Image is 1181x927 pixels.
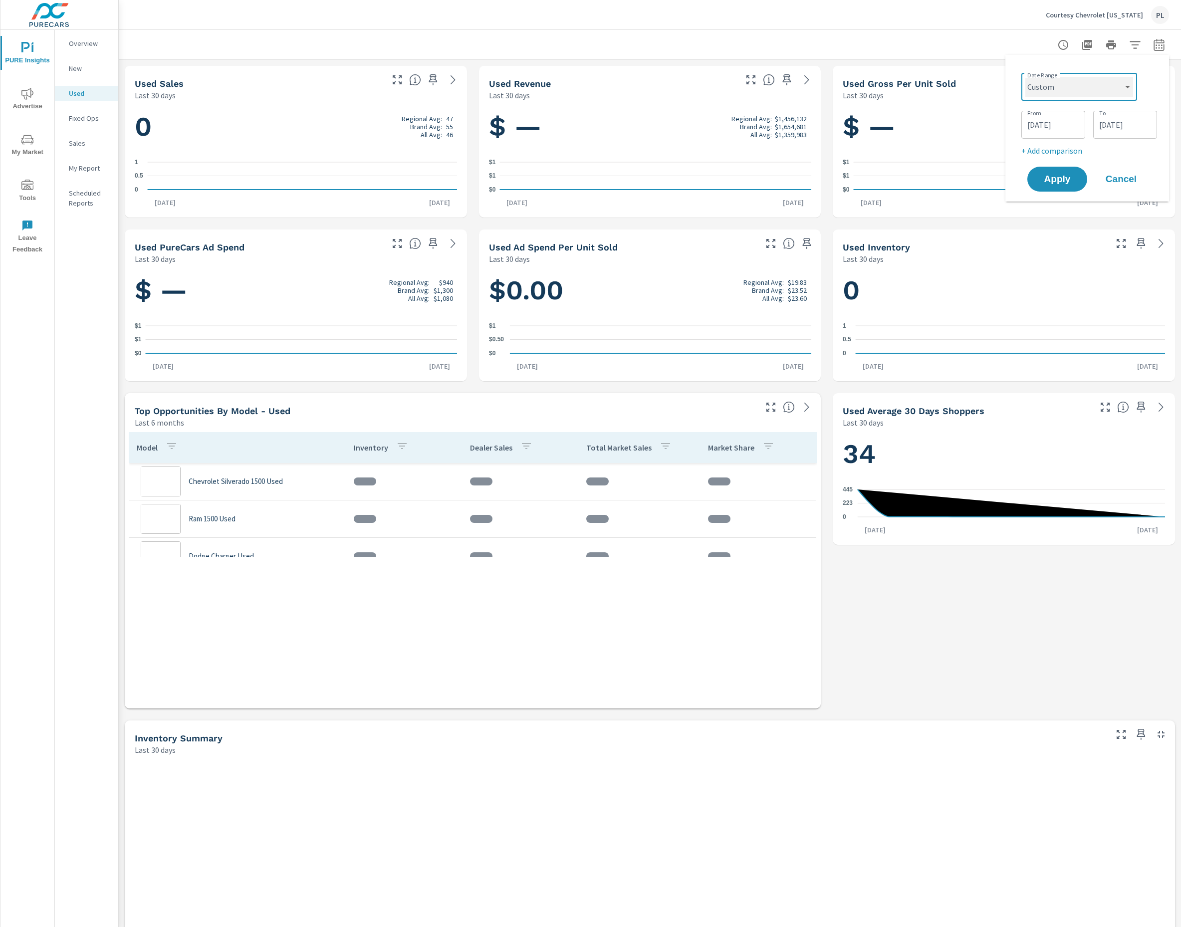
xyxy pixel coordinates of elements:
[843,350,846,357] text: 0
[434,286,453,294] p: $1,300
[763,235,779,251] button: Make Fullscreen
[489,322,496,329] text: $1
[799,235,815,251] span: Save this to your personalized report
[3,180,51,204] span: Tools
[55,36,118,51] div: Overview
[69,138,110,148] p: Sales
[148,198,183,208] p: [DATE]
[843,159,850,166] text: $1
[135,417,184,429] p: Last 6 months
[776,198,811,208] p: [DATE]
[389,72,405,88] button: Make Fullscreen
[135,110,457,144] h1: 0
[0,30,54,259] div: nav menu
[1153,399,1169,415] a: See more details in report
[1097,399,1113,415] button: Make Fullscreen
[856,361,891,371] p: [DATE]
[763,74,775,86] span: Total sales revenue over the selected date range. [Source: This data is sourced from the dealer’s...
[135,406,290,416] h5: Top Opportunities by Model - Used
[510,361,545,371] p: [DATE]
[843,437,1165,471] h1: 34
[446,131,453,139] p: 46
[843,322,846,329] text: 1
[843,110,1165,144] h1: $ —
[146,361,181,371] p: [DATE]
[1153,726,1169,742] button: Minimize Widget
[489,159,496,166] text: $1
[843,513,846,520] text: 0
[445,235,461,251] a: See more details in report
[446,123,453,131] p: 55
[425,72,441,88] span: Save this to your personalized report
[843,486,853,493] text: 445
[775,123,807,131] p: $1,654,681
[1101,35,1121,55] button: Print Report
[422,361,457,371] p: [DATE]
[135,336,142,343] text: $1
[586,443,652,453] p: Total Market Sales
[843,406,984,416] h5: Used Average 30 Days Shoppers
[489,78,551,89] h5: Used Revenue
[55,61,118,76] div: New
[1130,361,1165,371] p: [DATE]
[740,123,772,131] p: Brand Avg:
[3,134,51,158] span: My Market
[489,350,496,357] text: $0
[3,220,51,255] span: Leave Feedback
[135,253,176,265] p: Last 30 days
[783,237,795,249] span: Average cost of advertising per each vehicle sold at the dealer over the selected date range. The...
[1117,401,1129,413] span: A rolling 30 day total of daily Shoppers on the dealership website, averaged over the selected da...
[408,294,430,302] p: All Avg:
[409,237,421,249] span: Total cost of media for all PureCars channels for the selected dealership group over the selected...
[55,111,118,126] div: Fixed Ops
[434,294,453,302] p: $1,080
[763,399,779,415] button: Make Fullscreen
[489,336,504,343] text: $0.50
[1125,35,1145,55] button: Apply Filters
[1027,167,1087,192] button: Apply
[55,186,118,211] div: Scheduled Reports
[775,131,807,139] p: $1,359,983
[799,399,815,415] a: See more details in report
[843,78,956,89] h5: Used Gross Per Unit Sold
[425,235,441,251] span: Save this to your personalized report
[843,253,884,265] p: Last 30 days
[489,89,530,101] p: Last 30 days
[489,242,618,252] h5: Used Ad Spend Per Unit Sold
[446,115,453,123] p: 47
[389,278,430,286] p: Regional Avg:
[843,336,851,343] text: 0.5
[1046,10,1143,19] p: Courtesy Chevrolet [US_STATE]
[788,278,807,286] p: $19.83
[398,286,430,294] p: Brand Avg:
[135,273,457,307] h1: $ —
[421,131,442,139] p: All Avg:
[854,198,889,208] p: [DATE]
[743,72,759,88] button: Make Fullscreen
[799,72,815,88] a: See more details in report
[1037,175,1077,184] span: Apply
[843,186,850,193] text: $0
[55,136,118,151] div: Sales
[69,163,110,173] p: My Report
[135,350,142,357] text: $0
[69,188,110,208] p: Scheduled Reports
[775,115,807,123] p: $1,456,132
[1133,235,1149,251] span: Save this to your personalized report
[402,115,442,123] p: Regional Avg:
[69,63,110,73] p: New
[1113,726,1129,742] button: Make Fullscreen
[843,499,853,506] text: 223
[1021,145,1157,157] p: + Add comparison
[776,361,811,371] p: [DATE]
[783,401,795,413] span: Find the biggest opportunities within your model lineup by seeing how each model is selling in yo...
[389,235,405,251] button: Make Fullscreen
[135,89,176,101] p: Last 30 days
[55,161,118,176] div: My Report
[1091,167,1151,192] button: Cancel
[752,286,784,294] p: Brand Avg:
[843,89,884,101] p: Last 30 days
[843,173,850,180] text: $1
[445,72,461,88] a: See more details in report
[1149,35,1169,55] button: Select Date Range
